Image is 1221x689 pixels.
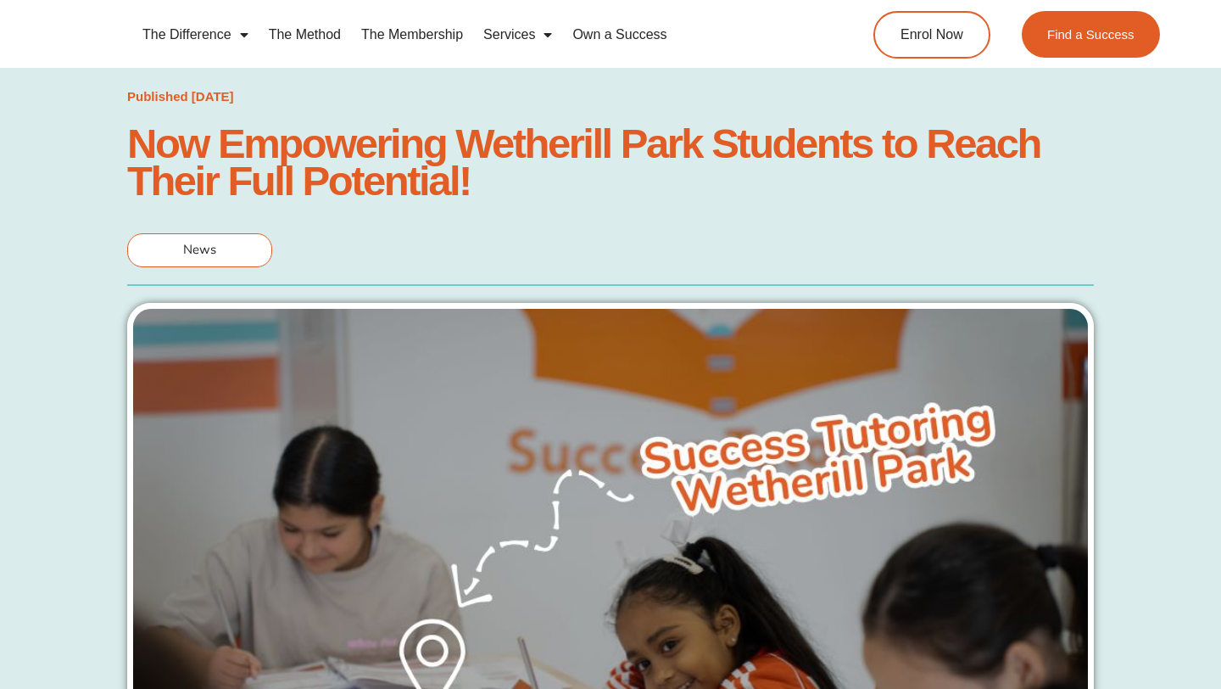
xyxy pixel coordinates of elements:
a: The Membership [351,15,473,54]
span: Enrol Now [900,28,963,42]
h1: Now Empowering Wetherill Park Students to Reach Their Full Potential! [127,125,1094,199]
a: Services [473,15,562,54]
a: Find a Success [1022,11,1160,58]
nav: Menu [132,15,811,54]
span: News [183,241,216,258]
a: The Difference [132,15,259,54]
a: Published [DATE] [127,85,234,109]
span: Find a Success [1047,28,1135,41]
a: The Method [259,15,351,54]
span: Published [127,89,188,104]
time: [DATE] [192,89,234,104]
a: Enrol Now [873,11,990,59]
a: Own a Success [562,15,677,54]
